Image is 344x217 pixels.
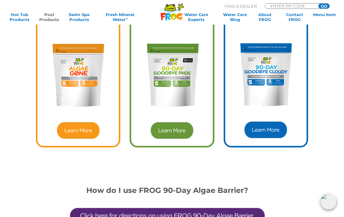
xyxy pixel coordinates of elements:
[68,186,266,195] h2: How do I use FROG 90-Day Algae Barrier?
[243,121,288,139] img: FROG 90-Day Goodbye Cloudy™
[230,39,302,111] img: 90 DAY GOODBYE CLOUDY 30K-FRONTVIEW-FORM
[66,12,92,22] a: Swim SpaProducts
[225,3,257,9] p: Find A Dealer
[311,12,338,17] a: Menu Item
[174,12,218,22] a: Water CareExperts
[6,12,33,22] a: Hot TubProducts
[126,17,128,20] sup: ∞
[96,12,144,22] a: Fresh MineralWater∞
[270,4,312,8] input: Zip Code Form
[42,40,114,112] img: ALGAE GONE 30K-FRONTVIEW-FORM
[222,12,248,22] a: Water CareBlog
[320,194,337,210] img: openIcon
[56,121,101,140] img: FROG Algae Gone™
[136,40,208,112] img: 90 DAY GOODBYE PHOS 30K-FRONTVIEW-FORM
[252,12,278,22] a: AboutFROG
[282,12,308,22] a: ContactFROG
[318,4,329,9] input: GO
[150,121,194,140] img: FROG 90-Day Goodbye Phos™
[36,12,62,22] a: PoolProducts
